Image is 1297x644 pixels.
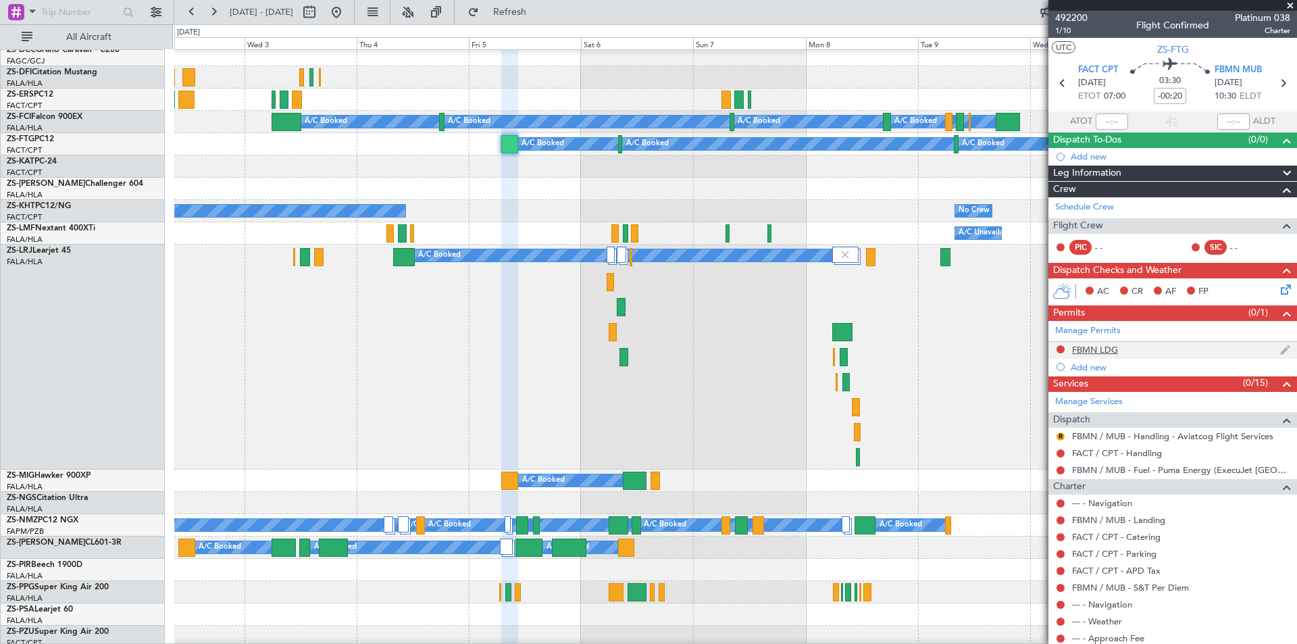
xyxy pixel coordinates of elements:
[1072,464,1290,476] a: FBMN / MUB - Fuel - Puma Energy (ExecuJet [GEOGRAPHIC_DATA] Account)
[7,561,31,569] span: ZS-PIR
[626,134,669,154] div: A/C Booked
[7,539,85,547] span: ZS-[PERSON_NAME]
[7,68,32,76] span: ZS-DFI
[1053,166,1121,181] span: Leg Information
[314,537,357,558] div: A/C Booked
[7,247,71,255] a: ZS-LRJLearjet 45
[1215,90,1236,103] span: 10:30
[7,101,42,111] a: FACT/CPT
[1071,362,1290,373] div: Add new
[1072,497,1132,509] a: --- - Navigation
[1235,25,1290,36] span: Charter
[1070,115,1092,128] span: ATOT
[1165,285,1176,299] span: AF
[7,224,35,232] span: ZS-LMF
[959,201,990,221] div: No Crew
[1235,11,1290,25] span: Platinum 038
[1053,305,1085,321] span: Permits
[1097,285,1109,299] span: AC
[1055,324,1121,338] a: Manage Permits
[1072,599,1132,610] a: --- - Navigation
[1072,514,1165,526] a: FBMN / MUB - Landing
[7,539,122,547] a: ZS-[PERSON_NAME]CL601-3R
[7,583,109,591] a: ZS-PPGSuper King Air 200
[7,113,31,121] span: ZS-FCI
[1072,430,1273,442] a: FBMN / MUB - Handling - Aviatcog Flight Services
[1072,531,1161,543] a: FACT / CPT - Catering
[1072,565,1161,576] a: FACT / CPT - APD Tax
[1055,25,1088,36] span: 1/10
[482,7,538,17] span: Refresh
[7,628,34,636] span: ZS-PZU
[7,123,43,133] a: FALA/HLA
[1053,182,1076,197] span: Crew
[1104,90,1125,103] span: 07:00
[1072,344,1118,355] div: FBMN LDG
[418,245,461,266] div: A/C Booked
[1030,37,1142,49] div: Wed 10
[918,37,1030,49] div: Tue 9
[1159,74,1181,88] span: 03:30
[1230,241,1261,253] div: - -
[1055,395,1123,409] a: Manage Services
[7,472,34,480] span: ZS-MIG
[1053,132,1121,148] span: Dispatch To-Dos
[7,91,34,99] span: ZS-ERS
[7,561,82,569] a: ZS-PIRBeech 1900D
[546,537,589,558] div: A/C Booked
[1052,41,1075,53] button: UTC
[1072,633,1144,644] a: --- - Approach Fee
[1069,240,1092,255] div: PIC
[1215,64,1262,77] span: FBMN MUB
[522,134,564,154] div: A/C Booked
[177,27,200,39] div: [DATE]
[7,516,38,524] span: ZS-NMZ
[7,180,85,188] span: ZS-[PERSON_NAME]
[461,1,542,23] button: Refresh
[7,46,120,54] a: ZS-DCCGrand Caravan - C208
[1072,548,1156,560] a: FACT / CPT - Parking
[806,37,918,49] div: Mon 8
[7,605,34,614] span: ZS-PSA
[880,515,922,535] div: A/C Booked
[7,202,35,210] span: ZS-KHT
[7,516,78,524] a: ZS-NMZPC12 NGX
[1253,115,1275,128] span: ALDT
[1055,11,1088,25] span: 492200
[839,249,851,261] img: gray-close.svg
[7,145,42,155] a: FACT/CPT
[1078,90,1100,103] span: ETOT
[1072,616,1122,627] a: --- - Weather
[1280,344,1290,356] img: edit
[1136,18,1209,32] div: Flight Confirmed
[1157,43,1189,57] span: ZS-FTG
[522,470,565,491] div: A/C Booked
[7,593,43,603] a: FALA/HLA
[7,202,71,210] a: ZS-KHTPC12/NG
[7,157,34,166] span: ZS-KAT
[7,494,88,502] a: ZS-NGSCitation Ultra
[894,112,937,132] div: A/C Booked
[7,504,43,514] a: FALA/HLA
[1053,218,1103,234] span: Flight Crew
[245,37,357,49] div: Wed 3
[1053,479,1086,495] span: Charter
[7,247,32,255] span: ZS-LRJ
[7,482,43,492] a: FALA/HLA
[132,37,245,49] div: Tue 2
[644,515,686,535] div: A/C Booked
[199,537,241,558] div: A/C Booked
[7,526,44,537] a: FAPM/PZB
[41,2,119,22] input: Trip Number
[7,190,43,200] a: FALA/HLA
[1053,412,1090,428] span: Dispatch
[581,37,693,49] div: Sat 6
[1204,240,1227,255] div: SIC
[230,6,293,18] span: [DATE] - [DATE]
[962,134,1004,154] div: A/C Booked
[7,224,95,232] a: ZS-LMFNextant 400XTi
[7,616,43,626] a: FALA/HLA
[1055,201,1114,214] a: Schedule Crew
[7,157,57,166] a: ZS-KATPC-24
[7,135,54,143] a: ZS-FTGPC12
